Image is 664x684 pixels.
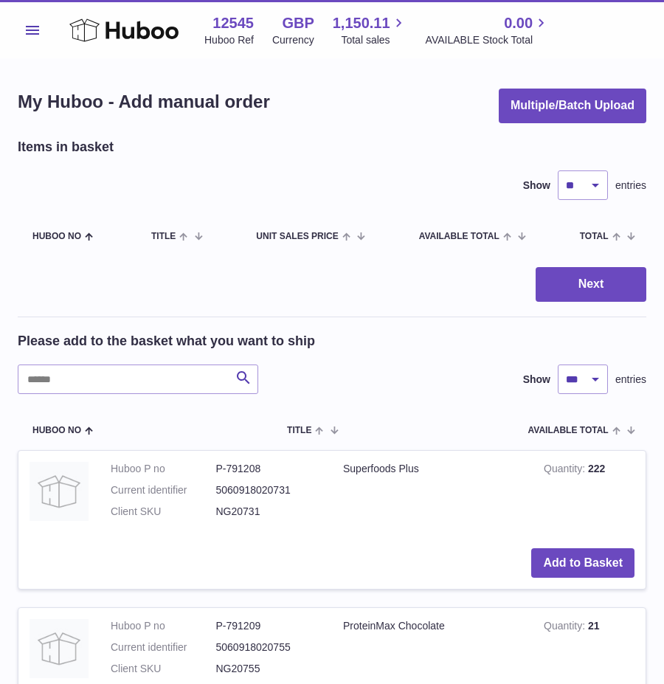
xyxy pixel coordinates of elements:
h2: Items in basket [18,138,114,156]
h1: My Huboo - Add manual order [18,90,270,114]
span: entries [615,373,646,387]
span: entries [615,179,646,193]
span: Title [151,232,176,241]
button: Multiple/Batch Upload [499,89,646,123]
label: Show [523,179,550,193]
span: Title [287,426,311,435]
span: Total sales [341,33,407,47]
h2: Please add to the basket what you want to ship [18,332,315,350]
span: AVAILABLE Stock Total [426,33,550,47]
span: AVAILABLE Total [419,232,499,241]
strong: GBP [282,13,314,33]
label: Show [523,373,550,387]
div: Currency [272,33,314,47]
div: Huboo Ref [204,33,254,47]
dt: Huboo P no [111,462,216,476]
strong: 12545 [212,13,254,33]
dd: NG20731 [216,505,322,519]
span: Unit Sales Price [256,232,338,241]
dt: Current identifier [111,640,216,654]
strong: Quantity [544,463,588,478]
button: Next [536,267,646,302]
span: 1,150.11 [333,13,390,33]
span: AVAILABLE Total [528,426,609,435]
span: 0.00 [504,13,533,33]
dt: Current identifier [111,483,216,497]
span: Total [580,232,609,241]
dt: Client SKU [111,505,216,519]
a: 0.00 AVAILABLE Stock Total [426,13,550,47]
span: Huboo no [32,232,81,241]
td: 222 [533,451,646,537]
td: Superfoods Plus [332,451,533,537]
dd: P-791209 [216,619,322,633]
span: Huboo no [32,426,81,435]
img: Superfoods Plus [30,462,89,521]
dd: NG20755 [216,662,322,676]
dd: P-791208 [216,462,322,476]
dt: Client SKU [111,662,216,676]
img: ProteinMax Chocolate [30,619,89,678]
dd: 5060918020731 [216,483,322,497]
strong: Quantity [544,620,588,635]
button: Add to Basket [531,548,634,578]
a: 1,150.11 Total sales [333,13,407,47]
dd: 5060918020755 [216,640,322,654]
dt: Huboo P no [111,619,216,633]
